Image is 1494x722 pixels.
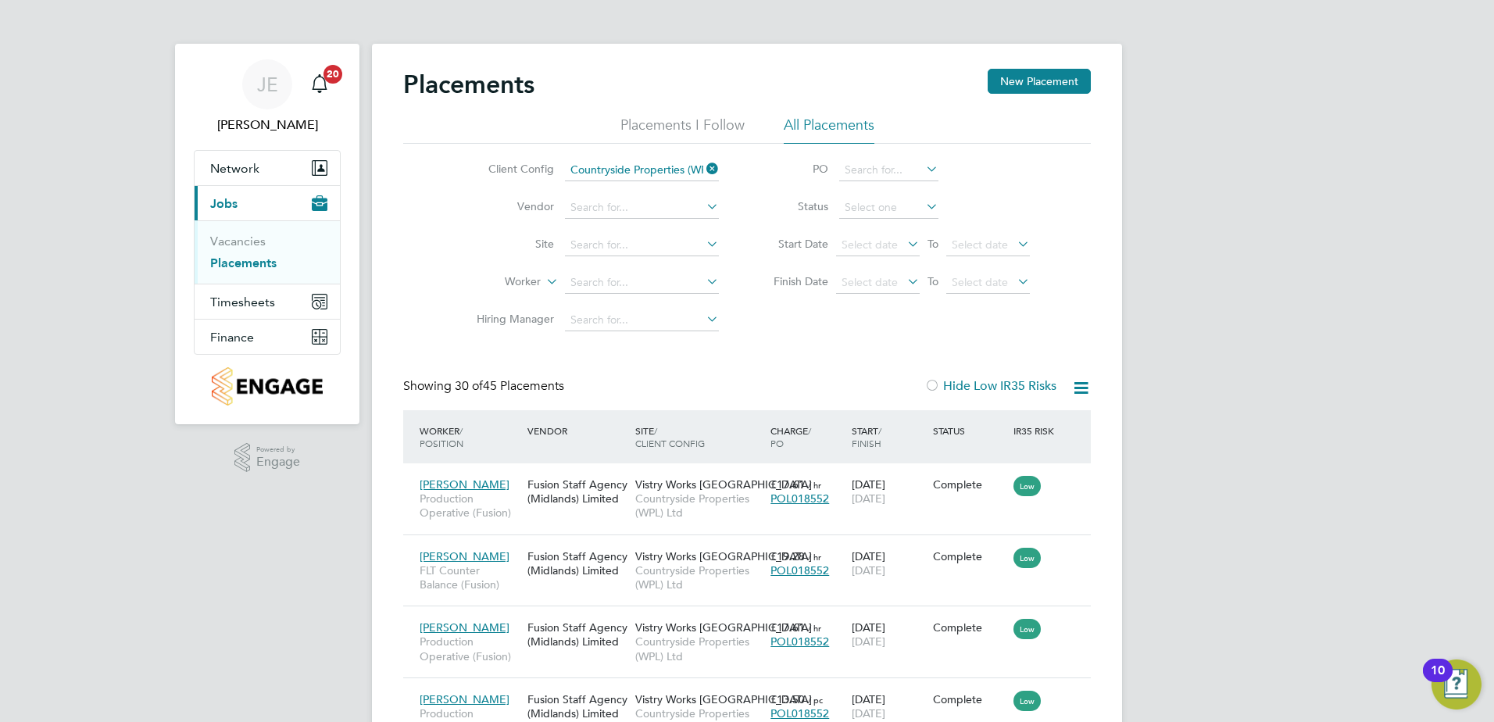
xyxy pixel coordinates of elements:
label: Hiring Manager [464,312,554,326]
input: Select one [839,197,938,219]
div: [DATE] [848,470,929,513]
div: Jobs [195,220,340,284]
span: Timesheets [210,295,275,309]
span: POL018552 [770,563,829,577]
span: [DATE] [852,563,885,577]
div: 10 [1431,670,1445,691]
div: Complete [933,692,1006,706]
span: £17.61 [770,477,805,491]
div: IR35 Risk [1010,416,1063,445]
span: / hr [808,479,821,491]
a: Vacancies [210,234,266,248]
div: Fusion Staff Agency (Midlands) Limited [524,541,631,585]
div: Site [631,416,767,457]
button: New Placement [988,69,1091,94]
span: [PERSON_NAME] [420,549,509,563]
div: Complete [933,549,1006,563]
span: Select date [842,238,898,252]
span: Low [1013,619,1041,639]
div: Start [848,416,929,457]
span: Vistry Works [GEOGRAPHIC_DATA] [635,620,812,634]
span: Vistry Works [GEOGRAPHIC_DATA] [635,477,812,491]
li: All Placements [784,116,874,144]
span: Engage [256,456,300,469]
span: £17.61 [770,620,805,634]
div: Complete [933,477,1006,491]
a: [PERSON_NAME]Production Operative (Fusion)Fusion Staff Agency (Midlands) LimitedVistry Works [GEO... [416,612,1091,625]
a: 20 [304,59,335,109]
button: Timesheets [195,284,340,319]
span: To [923,234,943,254]
div: [DATE] [848,613,929,656]
span: / Finish [852,424,881,449]
span: Countryside Properties (WPL) Ltd [635,491,763,520]
span: Low [1013,691,1041,711]
div: Worker [416,416,524,457]
a: [PERSON_NAME]FLT Counter Balance (Fusion)Fusion Staff Agency (Midlands) LimitedVistry Works [GEOG... [416,541,1091,554]
span: [PERSON_NAME] [420,477,509,491]
input: Search for... [565,234,719,256]
a: Placements [210,256,277,270]
div: Status [929,416,1010,445]
span: £13.50 [770,692,805,706]
label: Status [758,199,828,213]
span: Vistry Works [GEOGRAPHIC_DATA] [635,692,812,706]
li: Placements I Follow [620,116,745,144]
span: [PERSON_NAME] [420,692,509,706]
span: Low [1013,476,1041,496]
div: Fusion Staff Agency (Midlands) Limited [524,613,631,656]
span: [DATE] [852,706,885,720]
a: [PERSON_NAME]Production Operative (Fusion)Fusion Staff Agency (Midlands) LimitedVistry Works [GEO... [416,469,1091,482]
span: [DATE] [852,634,885,649]
a: JE[PERSON_NAME] [194,59,341,134]
span: / PO [770,424,811,449]
span: POL018552 [770,634,829,649]
span: 20 [323,65,342,84]
span: Powered by [256,443,300,456]
span: To [923,271,943,291]
span: POL018552 [770,706,829,720]
span: JE [257,74,278,95]
span: Select date [952,238,1008,252]
span: [PERSON_NAME] [420,620,509,634]
span: [DATE] [852,491,885,506]
div: Charge [767,416,848,457]
label: PO [758,162,828,176]
nav: Main navigation [175,44,359,424]
span: Countryside Properties (WPL) Ltd [635,563,763,592]
input: Search for... [565,159,719,181]
span: Select date [952,275,1008,289]
div: Showing [403,378,567,395]
span: / Client Config [635,424,705,449]
span: Vistry Works [GEOGRAPHIC_DATA] [635,549,812,563]
button: Finance [195,320,340,354]
span: Countryside Properties (WPL) Ltd [635,634,763,663]
label: Worker [451,274,541,290]
span: FLT Counter Balance (Fusion) [420,563,520,592]
span: / hr [808,622,821,634]
label: Site [464,237,554,251]
input: Search for... [839,159,938,181]
label: Hide Low IR35 Risks [924,378,1056,394]
a: Powered byEngage [234,443,301,473]
button: Network [195,151,340,185]
span: Low [1013,548,1041,568]
span: / pc [808,694,823,706]
span: / Position [420,424,463,449]
span: Select date [842,275,898,289]
span: POL018552 [770,491,829,506]
label: Vendor [464,199,554,213]
span: Network [210,161,259,176]
div: Fusion Staff Agency (Midlands) Limited [524,470,631,513]
span: Production Operative (Fusion) [420,491,520,520]
input: Search for... [565,272,719,294]
span: 30 of [455,378,483,394]
span: £19.28 [770,549,805,563]
div: Vendor [524,416,631,445]
button: Jobs [195,186,340,220]
div: [DATE] [848,541,929,585]
h2: Placements [403,69,534,100]
span: 45 Placements [455,378,564,394]
span: / hr [808,551,821,563]
span: Jobs [210,196,238,211]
